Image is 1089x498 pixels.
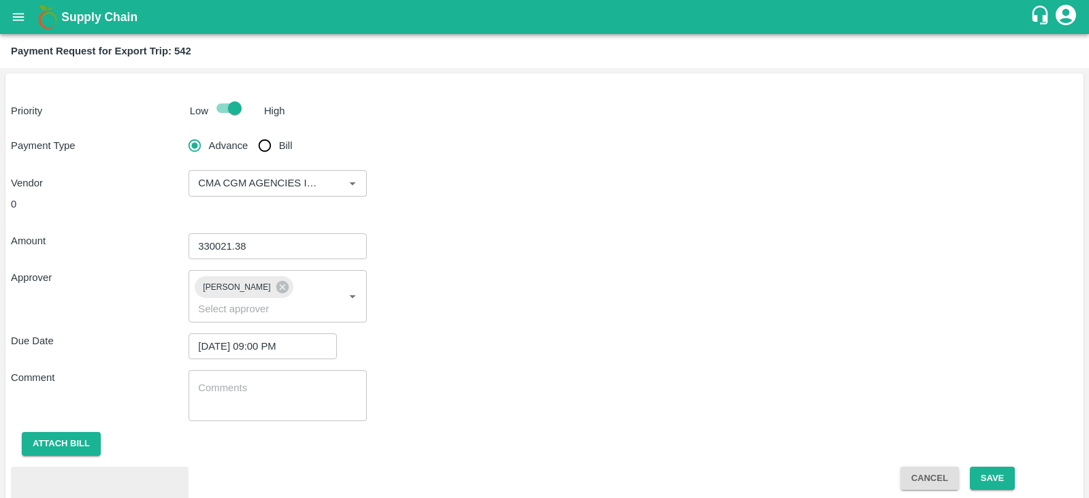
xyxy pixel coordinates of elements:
[61,7,1030,27] a: Supply Chain
[195,280,278,295] span: [PERSON_NAME]
[209,138,248,153] span: Advance
[11,197,722,212] div: 0
[189,233,366,259] input: Advance amount
[190,103,208,118] p: Low
[22,432,101,456] button: Attach bill
[344,287,361,305] button: Open
[11,138,189,153] p: Payment Type
[970,467,1015,491] button: Save
[11,333,189,348] p: Due Date
[11,103,184,118] p: Priority
[193,174,322,192] input: Select Vendor
[1030,5,1054,29] div: customer-support
[900,467,959,491] button: Cancel
[11,176,189,190] p: Vendor
[344,174,361,192] button: Open
[3,1,34,33] button: open drawer
[189,333,327,359] input: Choose date, selected date is Sep 4, 2025
[279,138,293,153] span: Bill
[11,370,189,385] p: Comment
[1054,3,1078,31] div: account of current user
[34,3,61,31] img: logo
[11,270,189,285] p: Approver
[264,103,285,118] p: High
[193,300,322,318] input: Select approver
[11,46,191,56] b: Payment Request for Export Trip: 542
[61,10,137,24] b: Supply Chain
[195,276,293,298] div: [PERSON_NAME]
[11,233,189,248] p: Amount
